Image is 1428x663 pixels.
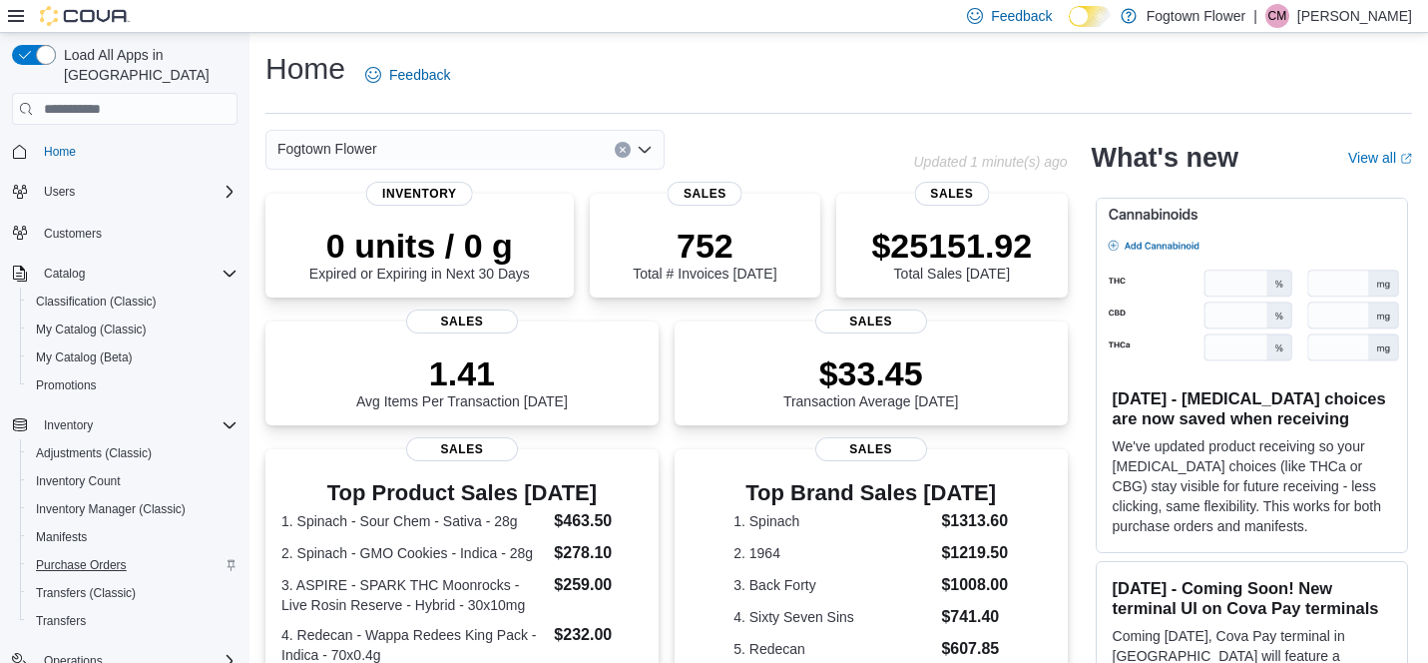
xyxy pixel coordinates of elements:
[28,609,238,633] span: Transfers
[36,262,93,286] button: Catalog
[554,509,642,533] dd: $463.50
[366,182,473,206] span: Inventory
[357,55,458,95] a: Feedback
[1253,4,1257,28] p: |
[406,310,518,333] span: Sales
[20,551,245,579] button: Purchase Orders
[1265,4,1289,28] div: Cameron McCrae
[28,345,141,369] a: My Catalog (Beta)
[36,377,97,393] span: Promotions
[733,481,1008,505] h3: Top Brand Sales [DATE]
[4,178,245,206] button: Users
[637,142,653,158] button: Open list of options
[281,575,546,615] dt: 3. ASPIRE - SPARK THC Moonrocks - Live Rosin Reserve - Hybrid - 30x10mg
[991,6,1052,26] span: Feedback
[28,318,238,341] span: My Catalog (Classic)
[913,154,1067,170] p: Updated 1 minute(s) ago
[281,511,546,531] dt: 1. Spinach - Sour Chem - Sativa - 28g
[44,184,75,200] span: Users
[56,45,238,85] span: Load All Apps in [GEOGRAPHIC_DATA]
[36,501,186,517] span: Inventory Manager (Classic)
[554,541,642,565] dd: $278.10
[20,343,245,371] button: My Catalog (Beta)
[281,481,643,505] h3: Top Product Sales [DATE]
[309,226,530,282] div: Expired or Expiring in Next 30 Days
[309,226,530,266] p: 0 units / 0 g
[36,349,133,365] span: My Catalog (Beta)
[20,439,245,467] button: Adjustments (Classic)
[356,353,568,393] p: 1.41
[871,226,1032,266] p: $25151.92
[36,613,86,629] span: Transfers
[36,557,127,573] span: Purchase Orders
[815,310,927,333] span: Sales
[36,140,84,164] a: Home
[44,266,85,282] span: Catalog
[36,222,110,246] a: Customers
[1092,142,1238,174] h2: What's new
[783,353,959,393] p: $33.45
[406,437,518,461] span: Sales
[28,290,238,314] span: Classification (Classic)
[871,226,1032,282] div: Total Sales [DATE]
[1297,4,1412,28] p: [PERSON_NAME]
[28,553,238,577] span: Purchase Orders
[44,144,76,160] span: Home
[20,523,245,551] button: Manifests
[36,139,238,164] span: Home
[40,6,130,26] img: Cova
[554,573,642,597] dd: $259.00
[36,473,121,489] span: Inventory Count
[36,445,152,461] span: Adjustments (Classic)
[1147,4,1246,28] p: Fogtown Flower
[28,441,238,465] span: Adjustments (Classic)
[36,262,238,286] span: Catalog
[28,290,165,314] a: Classification (Classic)
[1069,6,1111,27] input: Dark Mode
[815,437,927,461] span: Sales
[36,529,87,545] span: Manifests
[733,511,933,531] dt: 1. Spinach
[1400,153,1412,165] svg: External link
[36,322,147,337] span: My Catalog (Classic)
[914,182,989,206] span: Sales
[277,137,377,161] span: Fogtown Flower
[1268,4,1287,28] span: CM
[1113,388,1391,428] h3: [DATE] - [MEDICAL_DATA] choices are now saved when receiving
[633,226,776,266] p: 752
[1069,27,1070,28] span: Dark Mode
[36,413,101,437] button: Inventory
[28,497,194,521] a: Inventory Manager (Classic)
[783,353,959,409] div: Transaction Average [DATE]
[733,543,933,563] dt: 2. 1964
[20,607,245,635] button: Transfers
[733,639,933,659] dt: 5. Redecan
[28,373,105,397] a: Promotions
[36,294,157,310] span: Classification (Classic)
[733,607,933,627] dt: 4. Sixty Seven Sins
[28,469,238,493] span: Inventory Count
[265,49,345,89] h1: Home
[20,288,245,316] button: Classification (Classic)
[36,180,238,204] span: Users
[941,509,1008,533] dd: $1313.60
[4,260,245,288] button: Catalog
[356,353,568,409] div: Avg Items Per Transaction [DATE]
[668,182,742,206] span: Sales
[36,180,83,204] button: Users
[633,226,776,282] div: Total # Invoices [DATE]
[1113,436,1391,536] p: We've updated product receiving so your [MEDICAL_DATA] choices (like THCa or CBG) stay visible fo...
[36,220,238,245] span: Customers
[28,345,238,369] span: My Catalog (Beta)
[20,495,245,523] button: Inventory Manager (Classic)
[28,525,238,549] span: Manifests
[44,417,93,433] span: Inventory
[554,623,642,647] dd: $232.00
[1113,578,1391,618] h3: [DATE] - Coming Soon! New terminal UI on Cova Pay terminals
[941,637,1008,661] dd: $607.85
[20,316,245,343] button: My Catalog (Classic)
[941,573,1008,597] dd: $1008.00
[281,543,546,563] dt: 2. Spinach - GMO Cookies - Indica - 28g
[1348,150,1412,166] a: View allExternal link
[4,411,245,439] button: Inventory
